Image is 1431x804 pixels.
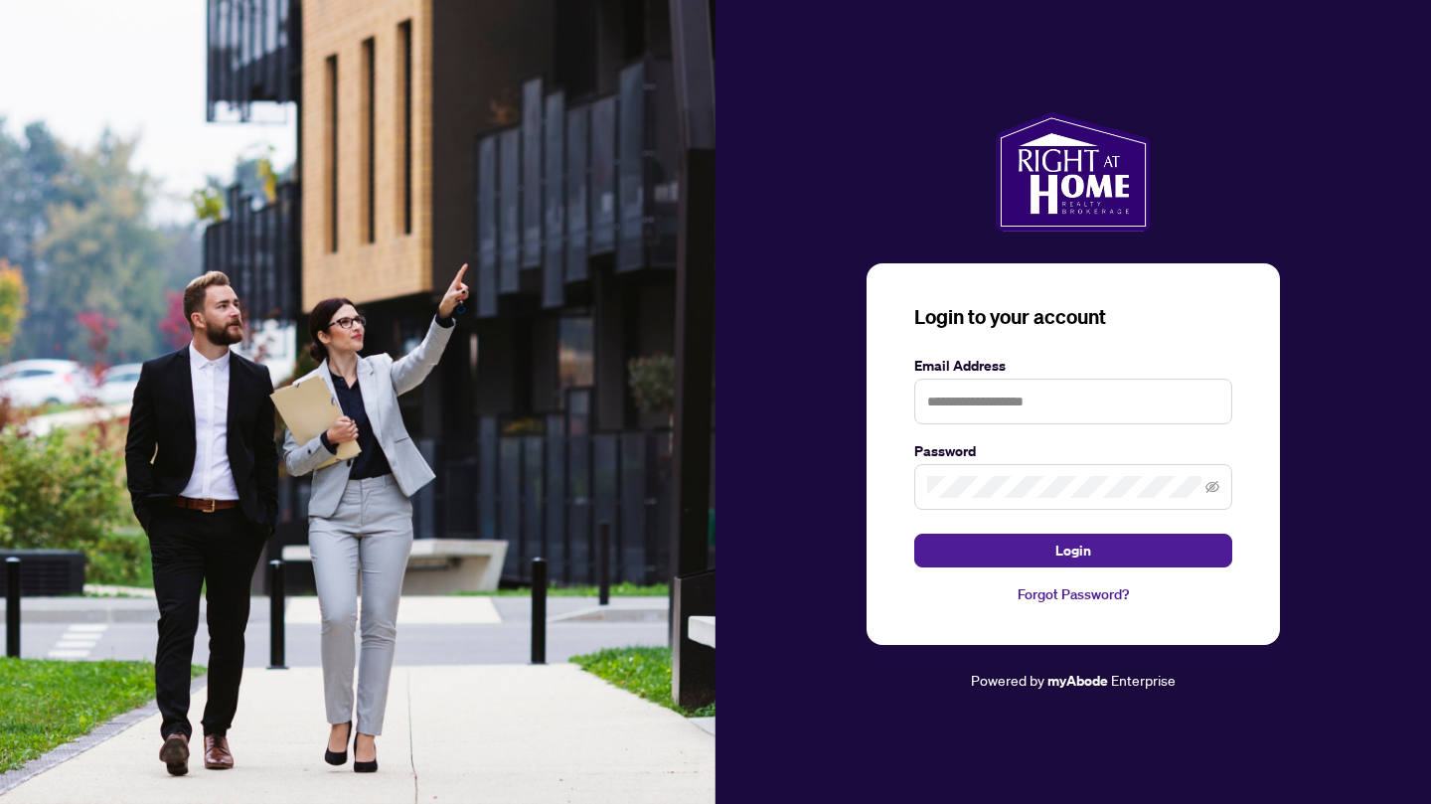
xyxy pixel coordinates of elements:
button: Login [914,534,1232,567]
span: Powered by [971,671,1044,689]
label: Password [914,440,1232,462]
span: Enterprise [1111,671,1176,689]
span: eye-invisible [1205,480,1219,494]
img: ma-logo [996,112,1150,232]
a: myAbode [1047,670,1108,692]
span: Login [1055,535,1091,566]
a: Forgot Password? [914,583,1232,605]
h3: Login to your account [914,303,1232,331]
label: Email Address [914,355,1232,377]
